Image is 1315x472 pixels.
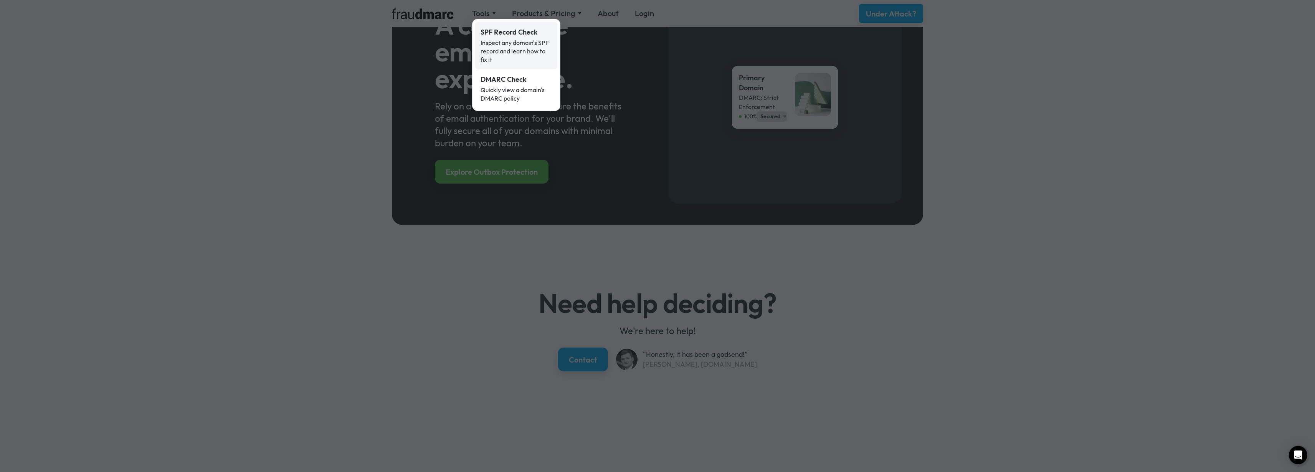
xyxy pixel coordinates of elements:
[481,38,552,64] div: Inspect any domain's SPF record and learn how to fix it
[475,22,557,69] a: SPF Record CheckInspect any domain's SPF record and learn how to fix it
[481,75,552,84] div: DMARC Check
[472,19,560,111] nav: Tools
[475,69,557,108] a: DMARC CheckQuickly view a domain's DMARC policy
[481,27,552,37] div: SPF Record Check
[1289,446,1307,464] div: Open Intercom Messenger
[481,86,552,103] div: Quickly view a domain's DMARC policy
